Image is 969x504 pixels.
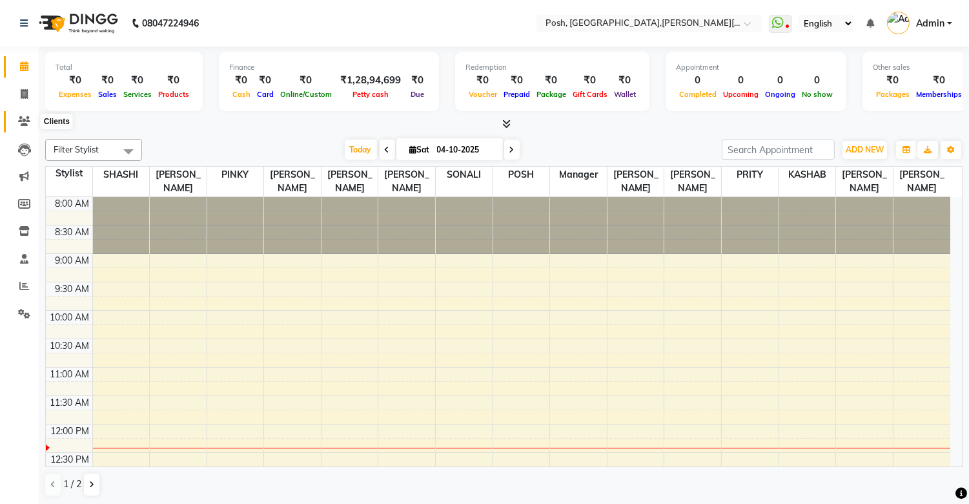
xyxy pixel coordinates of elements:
span: [PERSON_NAME] [664,167,721,196]
span: [PERSON_NAME] [893,167,950,196]
span: Services [120,90,155,99]
div: ₹0 [277,73,335,88]
span: Packages [873,90,913,99]
div: ₹0 [155,73,192,88]
span: Prepaid [500,90,533,99]
img: Admin [887,12,910,34]
div: 10:00 AM [48,311,92,324]
span: No show [799,90,836,99]
div: ₹0 [120,73,155,88]
div: ₹0 [254,73,277,88]
span: Voucher [465,90,500,99]
div: Redemption [465,62,639,73]
span: KASHAB [779,167,836,183]
div: ₹0 [465,73,500,88]
div: ₹0 [913,73,965,88]
input: 2025-10-04 [433,140,498,160]
div: 12:00 PM [48,425,92,438]
span: PINKY [207,167,264,183]
div: 12:30 PM [48,453,92,467]
span: [PERSON_NAME] [836,167,893,196]
img: logo [33,5,121,41]
div: Total [56,62,192,73]
div: ₹0 [56,73,95,88]
div: 0 [762,73,799,88]
span: Wallet [611,90,639,99]
span: SONALI [436,167,493,183]
div: ₹0 [569,73,611,88]
div: Stylist [46,167,92,180]
div: ₹0 [500,73,533,88]
span: Completed [676,90,720,99]
span: Petty cash [349,90,392,99]
span: Cash [229,90,254,99]
div: ₹0 [533,73,569,88]
span: Filter Stylist [54,144,99,154]
span: Products [155,90,192,99]
div: 8:30 AM [53,226,92,239]
div: 0 [676,73,720,88]
button: ADD NEW [842,141,887,159]
div: 11:30 AM [48,396,92,410]
span: Upcoming [720,90,762,99]
div: 9:00 AM [53,254,92,268]
b: 08047224946 [142,5,199,41]
span: [PERSON_NAME] [264,167,321,196]
span: Memberships [913,90,965,99]
span: [PERSON_NAME] [321,167,378,196]
span: [PERSON_NAME] [378,167,435,196]
span: 1 / 2 [63,478,81,491]
span: Today [345,140,377,160]
div: 10:30 AM [48,339,92,353]
span: Admin [916,17,944,30]
div: 0 [799,73,836,88]
span: Gift Cards [569,90,611,99]
div: Appointment [676,62,836,73]
span: Online/Custom [277,90,335,99]
span: Package [533,90,569,99]
div: ₹0 [873,73,913,88]
span: POSH [493,167,550,183]
span: SHASHI [93,167,150,183]
span: Due [407,90,427,99]
span: ADD NEW [846,145,884,154]
div: ₹1,28,94,699 [335,73,406,88]
span: Sat [407,145,433,154]
div: 8:00 AM [53,197,92,211]
span: Manager [550,167,607,183]
span: Ongoing [762,90,799,99]
div: ₹0 [611,73,639,88]
span: Expenses [56,90,95,99]
div: 11:00 AM [48,368,92,381]
span: Card [254,90,277,99]
span: [PERSON_NAME] [607,167,664,196]
div: Finance [229,62,429,73]
span: Sales [95,90,120,99]
div: ₹0 [229,73,254,88]
div: Clients [41,114,73,130]
div: 9:30 AM [53,282,92,296]
div: ₹0 [95,73,120,88]
input: Search Appointment [722,140,835,160]
span: PRITY [722,167,779,183]
div: ₹0 [406,73,429,88]
div: 0 [720,73,762,88]
span: [PERSON_NAME] [150,167,207,196]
